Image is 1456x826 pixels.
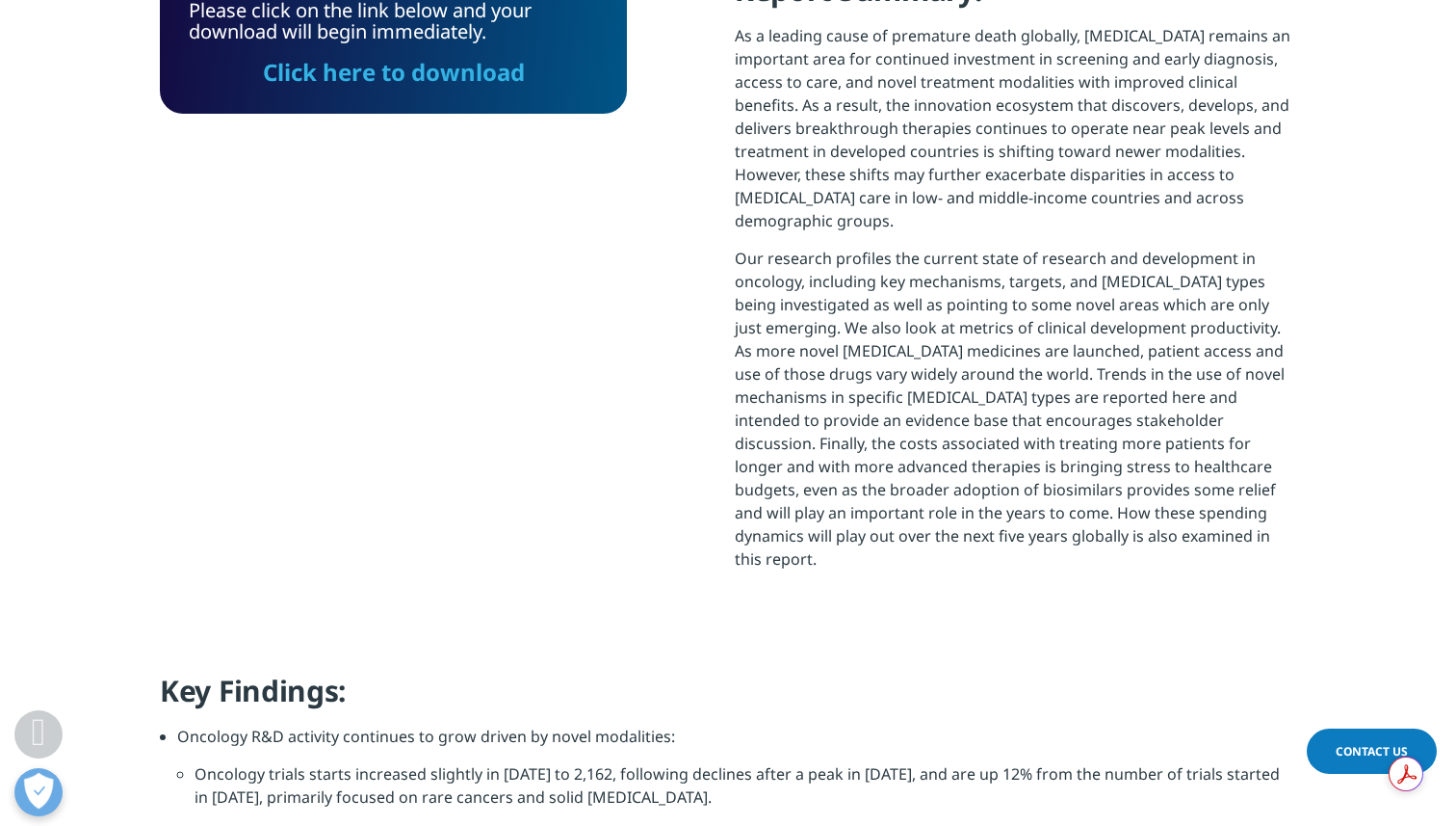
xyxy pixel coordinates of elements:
p: Our research profiles the current state of research and development in oncology, including key me... [735,247,1296,585]
a: Click here to download [263,56,525,88]
li: Oncology trials starts increased slightly in [DATE] to 2,162, following declines after a peak in ... [195,762,1296,823]
li: Oncology R&D activity continues to grow driven by novel modalities: [177,725,1296,762]
h4: Key Findings: [160,672,1296,725]
span: Contact Us [1336,743,1408,759]
a: Contact Us [1307,729,1437,774]
p: As a leading cause of premature death globally, [MEDICAL_DATA] remains an important area for cont... [735,24,1296,247]
button: Open Preferences [14,768,63,816]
